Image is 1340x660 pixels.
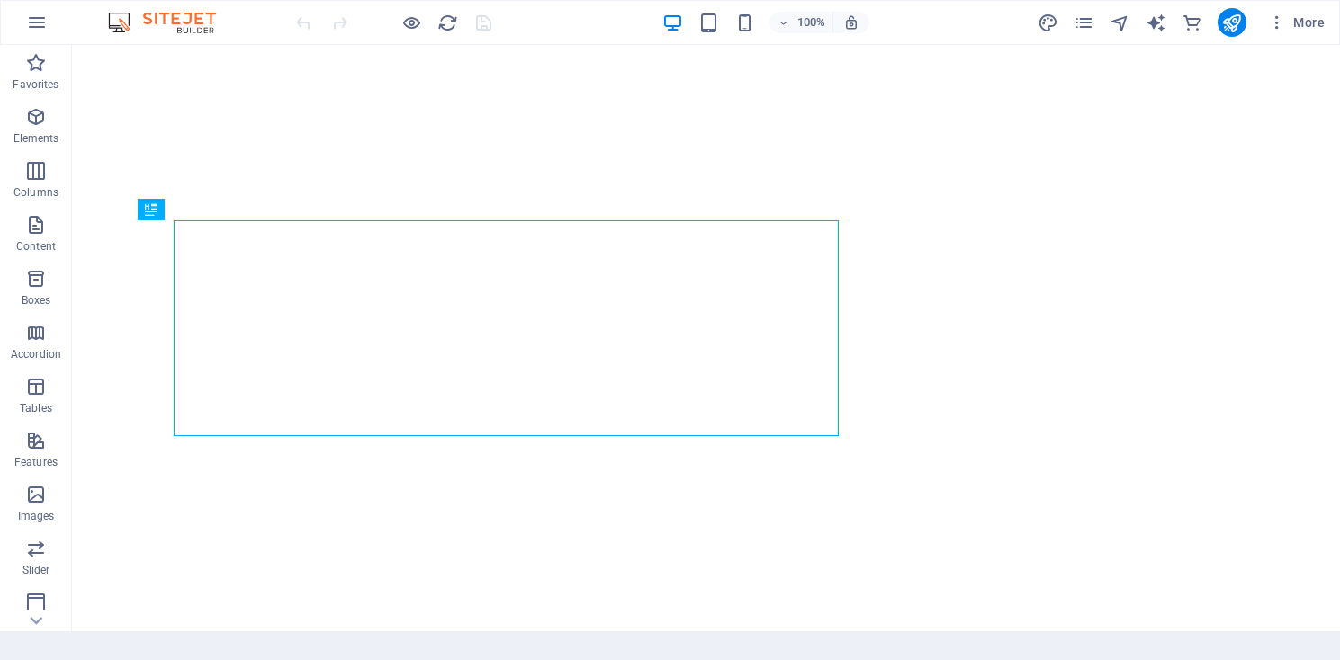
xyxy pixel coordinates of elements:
[1221,13,1242,33] i: Publish
[18,509,55,523] p: Images
[13,77,58,92] p: Favorites
[14,455,58,469] p: Features
[103,12,238,33] img: Editor Logo
[22,563,50,577] p: Slider
[1146,13,1166,33] i: AI Writer
[1074,12,1095,33] button: pages
[1038,13,1058,33] i: Design (Ctrl+Alt+Y)
[843,14,859,31] i: On resize automatically adjust zoom level to fit chosen device.
[1182,12,1203,33] button: commerce
[13,185,58,200] p: Columns
[437,13,458,33] i: Reload page
[1110,13,1130,33] i: Navigator
[13,131,59,146] p: Elements
[796,12,825,33] h6: 100%
[1182,13,1202,33] i: Commerce
[769,12,833,33] button: 100%
[400,12,422,33] button: Click here to leave preview mode and continue editing
[1268,13,1325,31] span: More
[436,12,458,33] button: reload
[1261,8,1332,37] button: More
[1110,12,1131,33] button: navigator
[1074,13,1094,33] i: Pages (Ctrl+Alt+S)
[1146,12,1167,33] button: text_generator
[16,239,56,254] p: Content
[1038,12,1059,33] button: design
[22,293,51,308] p: Boxes
[1218,8,1246,37] button: publish
[11,347,61,361] p: Accordion
[20,401,52,415] p: Tables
